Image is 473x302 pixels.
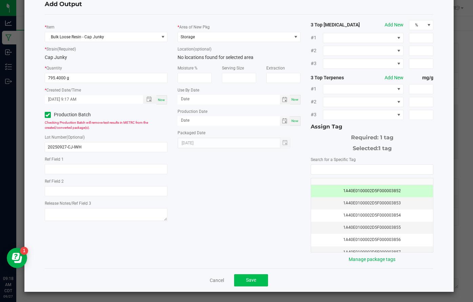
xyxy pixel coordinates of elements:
iframe: Resource center unread badge [20,247,28,255]
span: Checking Production Batch will remove test results in METRC from the created/converted package(s). [45,121,148,129]
input: Date [178,95,280,103]
span: Cap Junky [45,55,67,60]
span: (Optional) [66,135,85,140]
span: (optional) [193,47,211,52]
span: Now [291,98,299,101]
label: Strain [46,46,76,52]
label: Release Notes/Ref Field 3 [45,200,91,206]
label: Ref Field 2 [45,178,64,184]
label: Production Date [178,108,207,115]
span: #1 [311,85,323,93]
div: Selected: [311,142,434,153]
span: Storage [181,35,195,39]
span: #2 [311,47,323,54]
div: 1A40E0100002D5F000003857 [315,249,429,256]
span: #3 [311,111,323,118]
span: Bulk Loose Resin - Cap Junky [45,32,159,42]
strong: 3 Top [MEDICAL_DATA] [311,21,360,28]
a: Cancel [210,277,224,284]
span: 1 tag [378,145,392,152]
div: Required: 1 tag [311,131,434,142]
span: Now [158,98,165,102]
span: Toggle popup [143,95,156,104]
div: 1A40E0100002D5F000003852 [315,188,429,194]
input: Date [178,116,280,125]
iframe: Resource center [7,248,27,268]
div: 1A40E0100002D5F000003854 [315,212,429,219]
span: No locations found for selected area [178,55,253,60]
label: Production Batch [45,111,101,118]
span: Now [291,119,299,123]
div: 1A40E0100002D5F000003853 [315,200,429,206]
a: Manage package tags [349,257,395,262]
span: #1 [311,34,323,41]
label: Search for a Specific Tag [311,157,356,163]
span: Save [246,277,256,283]
input: NO DATA FOUND [311,165,433,174]
button: Add New [385,74,404,81]
span: (Required) [57,47,76,52]
button: Add New [385,21,404,28]
label: Moisture % [178,65,198,71]
span: Toggle calendar [280,95,290,104]
label: Item [46,24,55,30]
strong: mg/g [409,74,434,81]
label: Location [178,46,211,52]
label: Quantity [46,65,62,71]
span: % [409,20,425,30]
span: #2 [311,98,323,105]
label: Serving Size [222,65,244,71]
div: Assign Tag [311,123,434,131]
div: 1A40E0100002D5F000003855 [315,224,429,231]
span: Toggle calendar [280,116,290,126]
span: #3 [311,60,323,67]
label: Lot Number [45,134,85,140]
button: Save [234,274,268,286]
label: Area of New Pkg [179,24,210,30]
label: Use By Date [178,87,199,93]
div: 1A40E0100002D5F000003856 [315,237,429,243]
label: Ref Field 1 [45,156,64,162]
label: Created Date/Time [46,87,81,93]
strong: 3 Top Terpenes [311,74,360,81]
label: Packaged Date [178,130,205,136]
input: Created Datetime [45,95,136,104]
label: Extraction [266,65,285,71]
